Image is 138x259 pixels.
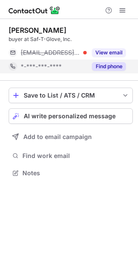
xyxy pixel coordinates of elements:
[9,108,133,124] button: AI write personalized message
[9,167,133,179] button: Notes
[9,5,60,16] img: ContactOut v5.3.10
[92,62,126,71] button: Reveal Button
[24,113,116,120] span: AI write personalized message
[9,35,133,43] div: buyer at Saf-T-Glove, Inc.
[9,150,133,162] button: Find work email
[23,133,92,140] span: Add to email campaign
[9,88,133,103] button: save-profile-one-click
[9,26,66,35] div: [PERSON_NAME]
[24,92,118,99] div: Save to List / ATS / CRM
[22,169,129,177] span: Notes
[22,152,129,160] span: Find work email
[92,48,126,57] button: Reveal Button
[9,129,133,145] button: Add to email campaign
[21,49,80,57] span: [EMAIL_ADDRESS][DOMAIN_NAME]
